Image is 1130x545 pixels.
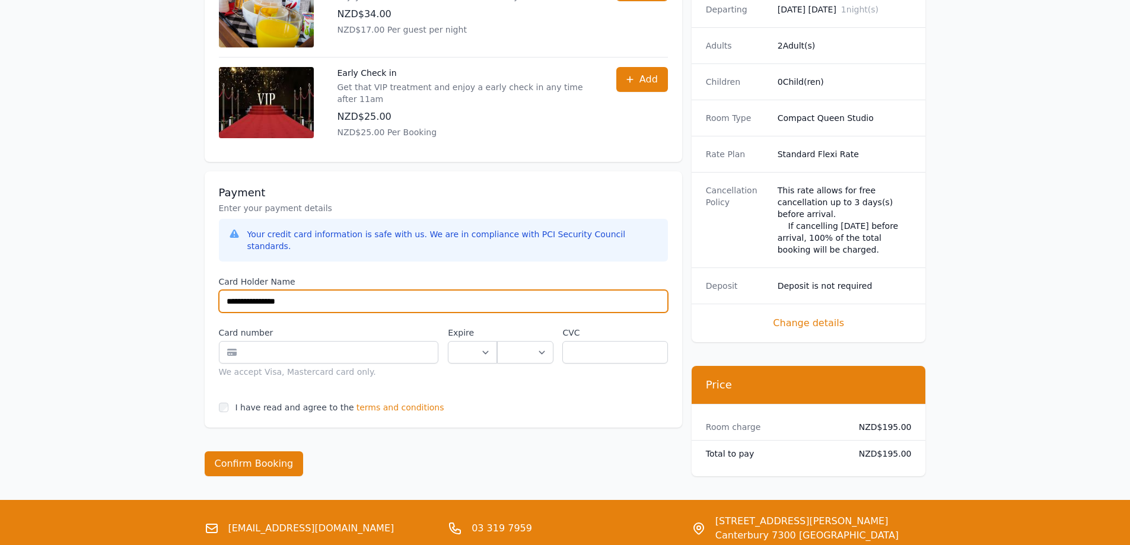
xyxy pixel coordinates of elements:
[778,148,912,160] dd: Standard Flexi Rate
[562,327,667,339] label: CVC
[338,24,559,36] p: NZD$17.00 Per guest per night
[706,112,768,124] dt: Room Type
[338,81,593,105] p: Get that VIP treatment and enjoy a early check in any time after 11am
[849,421,912,433] dd: NZD$195.00
[205,451,304,476] button: Confirm Booking
[219,276,668,288] label: Card Holder Name
[706,378,912,392] h3: Price
[497,327,553,339] label: .
[706,448,840,460] dt: Total to pay
[778,40,912,52] dd: 2 Adult(s)
[706,148,768,160] dt: Rate Plan
[472,521,532,536] a: 03 319 7959
[219,186,668,200] h3: Payment
[616,67,668,92] button: Add
[235,403,354,412] label: I have read and agree to the
[219,202,668,214] p: Enter your payment details
[706,76,768,88] dt: Children
[706,316,912,330] span: Change details
[849,448,912,460] dd: NZD$195.00
[706,4,768,15] dt: Departing
[219,327,439,339] label: Card number
[715,514,899,528] span: [STREET_ADDRESS][PERSON_NAME]
[338,7,559,21] p: NZD$34.00
[247,228,658,252] div: Your credit card information is safe with us. We are in compliance with PCI Security Council stan...
[715,528,899,543] span: Canterbury 7300 [GEOGRAPHIC_DATA]
[778,280,912,292] dd: Deposit is not required
[356,401,444,413] span: terms and conditions
[448,327,497,339] label: Expire
[639,72,658,87] span: Add
[778,76,912,88] dd: 0 Child(ren)
[219,67,314,138] img: Early Check in
[706,40,768,52] dt: Adults
[778,4,912,15] dd: [DATE] [DATE]
[338,126,593,138] p: NZD$25.00 Per Booking
[219,366,439,378] div: We accept Visa, Mastercard card only.
[778,112,912,124] dd: Compact Queen Studio
[228,521,394,536] a: [EMAIL_ADDRESS][DOMAIN_NAME]
[338,110,593,124] p: NZD$25.00
[706,184,768,256] dt: Cancellation Policy
[706,280,768,292] dt: Deposit
[338,67,593,79] p: Early Check in
[841,5,878,14] span: 1 night(s)
[778,184,912,256] div: This rate allows for free cancellation up to 3 days(s) before arrival. If cancelling [DATE] befor...
[706,421,840,433] dt: Room charge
